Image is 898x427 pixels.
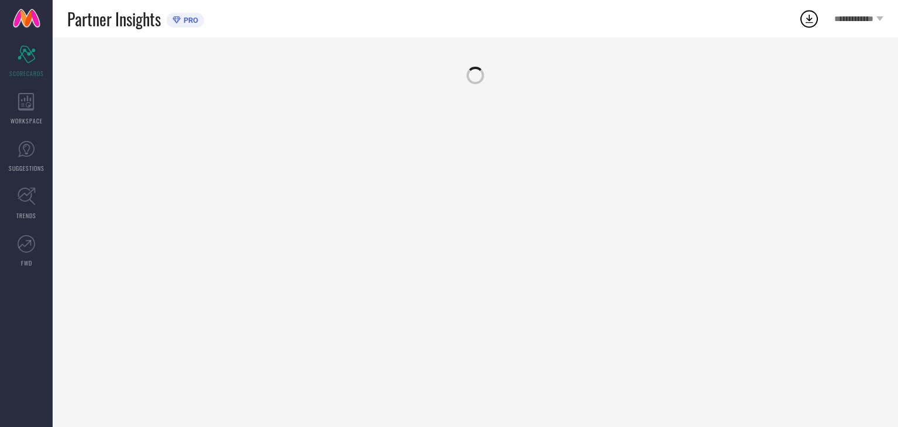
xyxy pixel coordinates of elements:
[21,259,32,267] span: FWD
[11,116,43,125] span: WORKSPACE
[9,164,44,173] span: SUGGESTIONS
[799,8,820,29] div: Open download list
[9,69,44,78] span: SCORECARDS
[67,7,161,31] span: Partner Insights
[181,16,198,25] span: PRO
[16,211,36,220] span: TRENDS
